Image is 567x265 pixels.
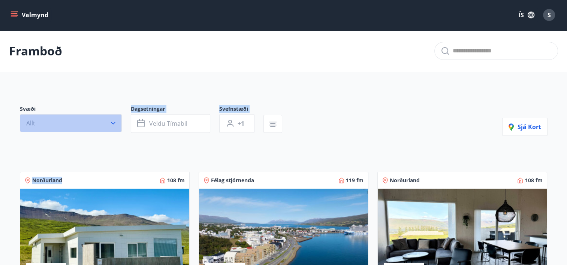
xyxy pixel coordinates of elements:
[211,177,254,184] span: Félag stjórnenda
[20,114,122,132] button: Allt
[238,119,244,128] span: +1
[548,11,551,19] span: S
[525,177,542,184] span: 108 fm
[502,118,548,136] button: Sjá kort
[149,119,187,128] span: Veldu tímabil
[9,43,62,59] p: Framboð
[9,8,51,22] button: menu
[219,105,263,114] span: Svefnstæði
[390,177,420,184] span: Norðurland
[131,105,219,114] span: Dagsetningar
[32,177,62,184] span: Norðurland
[167,177,185,184] span: 108 fm
[509,123,541,131] span: Sjá kort
[20,105,131,114] span: Svæði
[540,6,558,24] button: S
[219,114,254,133] button: +1
[26,119,35,127] span: Allt
[131,114,210,133] button: Veldu tímabil
[346,177,364,184] span: 119 fm
[515,8,539,22] button: ÍS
